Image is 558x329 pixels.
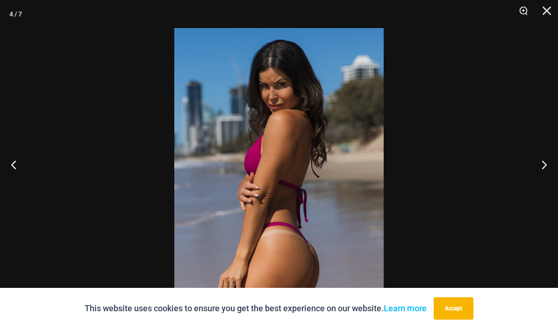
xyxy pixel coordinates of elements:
a: Learn more [384,303,427,313]
button: Next [523,141,558,188]
button: Accept [434,297,473,320]
p: This website uses cookies to ensure you get the best experience on our website. [85,301,427,315]
div: 4 / 7 [9,7,22,21]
